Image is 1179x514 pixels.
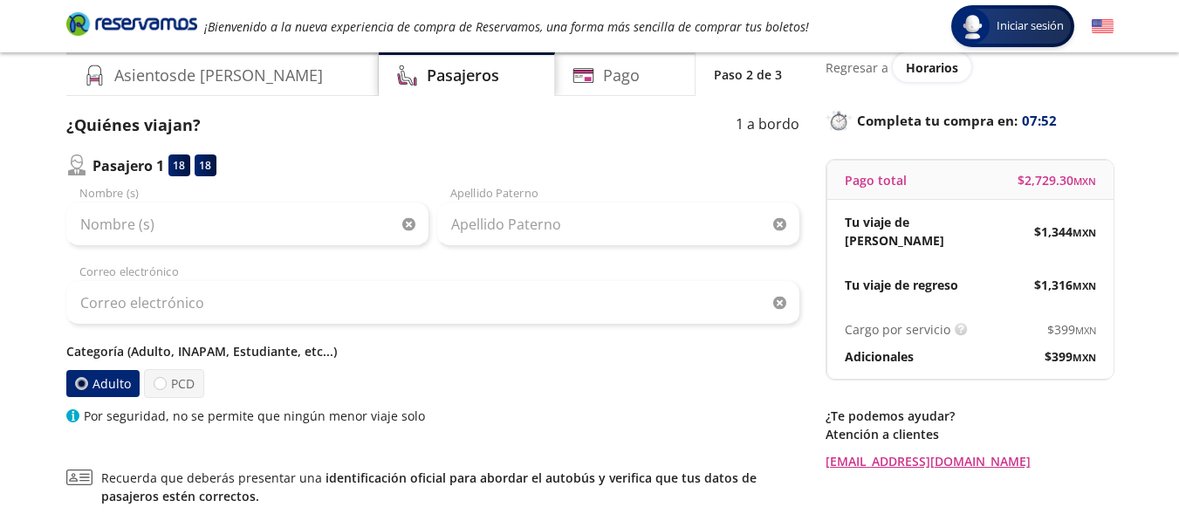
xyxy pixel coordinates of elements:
h4: Asientos de [PERSON_NAME] [114,64,323,87]
span: Recuerda que deberás presentar una [101,469,799,505]
h4: Pasajeros [427,64,499,87]
input: Apellido Paterno [437,202,799,246]
p: Adicionales [845,347,914,366]
em: ¡Bienvenido a la nueva experiencia de compra de Reservamos, una forma más sencilla de comprar tus... [204,18,809,35]
h4: Pago [603,64,640,87]
p: Pasajero 1 [93,155,164,176]
p: Por seguridad, no se permite que ningún menor viaje solo [84,407,425,425]
small: MXN [1073,279,1096,292]
p: ¿Quiénes viajan? [66,113,201,137]
small: MXN [1073,351,1096,364]
p: Completa tu compra en : [826,108,1114,133]
p: Tu viaje de [PERSON_NAME] [845,213,970,250]
span: Iniciar sesión [990,17,1071,35]
small: MXN [1075,324,1096,337]
p: Tu viaje de regreso [845,276,958,294]
label: Adulto [65,370,139,397]
span: $ 1,316 [1034,276,1096,294]
i: Brand Logo [66,10,197,37]
input: Nombre (s) [66,202,428,246]
small: MXN [1073,226,1096,239]
label: PCD [144,369,204,398]
p: Paso 2 de 3 [714,65,782,84]
p: Pago total [845,171,907,189]
small: MXN [1073,175,1096,188]
p: Regresar a [826,58,888,77]
a: identificación oficial para abordar el autobús y verifica que tus datos de pasajeros estén correc... [101,469,757,504]
p: Atención a clientes [826,425,1114,443]
a: Brand Logo [66,10,197,42]
div: 18 [195,154,216,176]
a: [EMAIL_ADDRESS][DOMAIN_NAME] [826,452,1114,470]
button: English [1092,16,1114,38]
p: ¿Te podemos ayudar? [826,407,1114,425]
div: 18 [168,154,190,176]
p: 1 a bordo [736,113,799,137]
div: Regresar a ver horarios [826,52,1114,82]
iframe: Messagebird Livechat Widget [1078,413,1162,497]
span: Horarios [906,59,958,76]
span: 07:52 [1022,111,1057,131]
p: Cargo por servicio [845,320,950,339]
span: $ 2,729.30 [1018,171,1096,189]
span: $ 399 [1047,320,1096,339]
p: Categoría (Adulto, INAPAM, Estudiante, etc...) [66,342,799,360]
span: $ 399 [1045,347,1096,366]
span: $ 1,344 [1034,223,1096,241]
input: Correo electrónico [66,281,799,325]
